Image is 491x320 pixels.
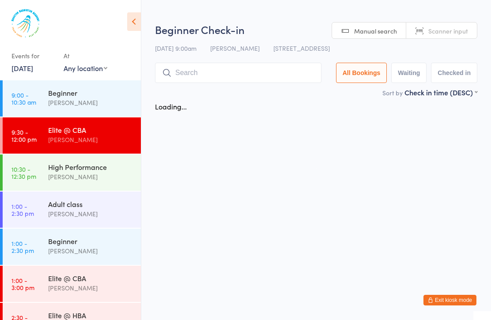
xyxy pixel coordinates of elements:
[48,273,133,283] div: Elite @ CBA
[428,26,468,35] span: Scanner input
[48,88,133,98] div: Beginner
[48,310,133,320] div: Elite @ HBA
[11,240,34,254] time: 1:00 - 2:30 pm
[11,203,34,217] time: 1:00 - 2:30 pm
[11,63,33,73] a: [DATE]
[391,63,427,83] button: Waiting
[273,44,330,53] span: [STREET_ADDRESS]
[11,49,55,63] div: Events for
[3,192,141,228] a: 1:00 -2:30 pmAdult class[PERSON_NAME]
[48,98,133,108] div: [PERSON_NAME]
[3,80,141,117] a: 9:00 -10:30 amBeginner[PERSON_NAME]
[3,117,141,154] a: 9:30 -12:00 pmElite @ CBA[PERSON_NAME]
[210,44,260,53] span: [PERSON_NAME]
[48,209,133,219] div: [PERSON_NAME]
[3,229,141,265] a: 1:00 -2:30 pmBeginner[PERSON_NAME]
[48,283,133,293] div: [PERSON_NAME]
[48,162,133,172] div: High Performance
[3,266,141,302] a: 1:00 -3:00 pmElite @ CBA[PERSON_NAME]
[155,22,477,37] h2: Beginner Check-in
[3,154,141,191] a: 10:30 -12:30 pmHigh Performance[PERSON_NAME]
[11,166,36,180] time: 10:30 - 12:30 pm
[11,91,36,105] time: 9:00 - 10:30 am
[48,135,133,145] div: [PERSON_NAME]
[155,44,196,53] span: [DATE] 9:00am
[48,199,133,209] div: Adult class
[48,236,133,246] div: Beginner
[423,295,476,305] button: Exit kiosk mode
[64,49,107,63] div: At
[11,277,34,291] time: 1:00 - 3:00 pm
[155,63,321,83] input: Search
[9,7,42,40] img: Houston Badminton Academy
[431,63,477,83] button: Checked in
[404,87,477,97] div: Check in time (DESC)
[48,172,133,182] div: [PERSON_NAME]
[11,128,37,143] time: 9:30 - 12:00 pm
[64,63,107,73] div: Any location
[48,246,133,256] div: [PERSON_NAME]
[336,63,387,83] button: All Bookings
[354,26,397,35] span: Manual search
[382,88,403,97] label: Sort by
[48,125,133,135] div: Elite @ CBA
[155,102,187,111] div: Loading...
